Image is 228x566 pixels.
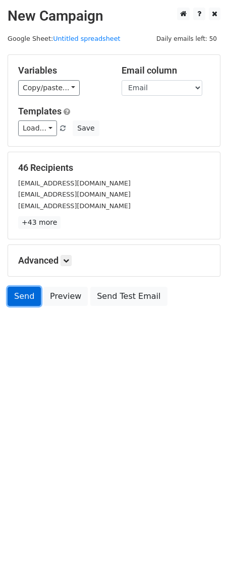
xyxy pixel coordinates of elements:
h2: New Campaign [8,8,220,25]
span: Daily emails left: 50 [153,33,220,44]
iframe: Chat Widget [178,518,228,566]
h5: Email column [122,65,210,76]
small: Google Sheet: [8,35,121,42]
small: [EMAIL_ADDRESS][DOMAIN_NAME] [18,191,131,198]
a: Send Test Email [90,287,167,306]
h5: Advanced [18,255,210,266]
a: Templates [18,106,62,116]
small: [EMAIL_ADDRESS][DOMAIN_NAME] [18,179,131,187]
a: +43 more [18,216,61,229]
h5: 46 Recipients [18,162,210,173]
a: Load... [18,120,57,136]
a: Daily emails left: 50 [153,35,220,42]
a: Copy/paste... [18,80,80,96]
a: Untitled spreadsheet [53,35,120,42]
small: [EMAIL_ADDRESS][DOMAIN_NAME] [18,202,131,210]
a: Preview [43,287,88,306]
button: Save [73,120,99,136]
a: Send [8,287,41,306]
h5: Variables [18,65,106,76]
